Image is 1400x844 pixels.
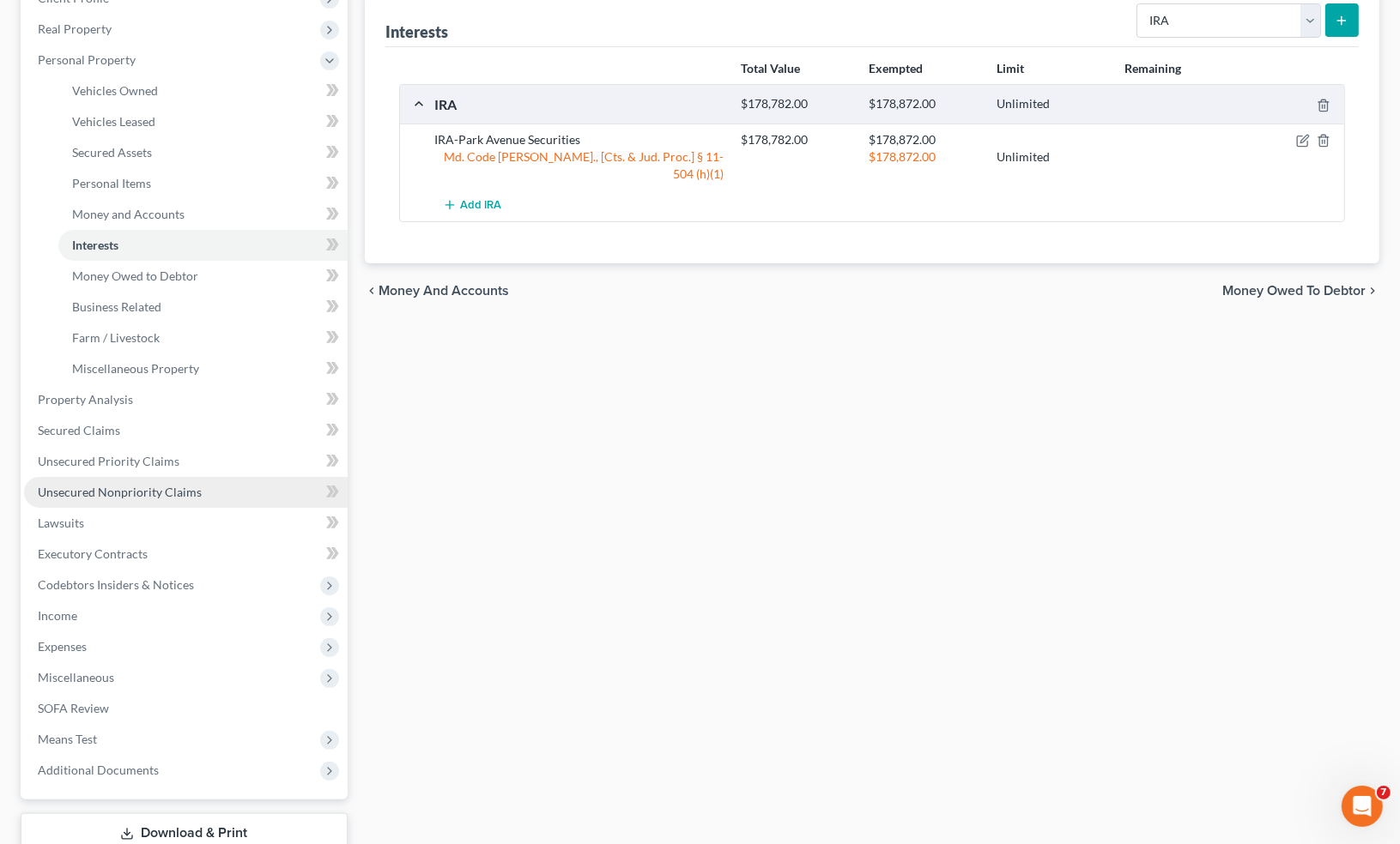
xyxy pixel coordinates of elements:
span: Income [38,608,77,623]
span: Money and Accounts [72,207,185,221]
span: Property Analysis [38,392,133,407]
div: IRA-Park Avenue Securities [426,131,732,148]
a: Farm / Livestock [58,323,348,353]
i: chevron_right [1366,284,1379,298]
a: Unsecured Nonpriority Claims [24,477,348,508]
span: Money and Accounts [379,284,509,298]
span: Personal Property [38,52,136,67]
a: Executory Contracts [24,539,348,570]
span: Codebtors Insiders & Notices [38,577,194,592]
div: Md. Code [PERSON_NAME]., [Cts. & Jud. Proc.] § 11-504 (h)(1) [426,148,732,183]
span: Secured Claims [38,423,120,437]
div: $178,782.00 [732,131,860,148]
span: Secured Assets [72,145,152,160]
div: $178,872.00 [860,131,988,148]
span: Unsecured Priority Claims [38,454,179,468]
div: Interests [385,21,448,42]
a: Secured Assets [58,137,348,168]
a: Money and Accounts [58,199,348,230]
span: SOFA Review [38,701,109,715]
span: Business Related [72,299,161,314]
a: Vehicles Leased [58,106,348,137]
a: Business Related [58,292,348,323]
div: $178,872.00 [860,96,988,112]
a: Interests [58,230,348,261]
span: Personal Items [72,176,151,190]
span: Vehicles Owned [72,83,158,98]
span: Money Owed to Debtor [1222,284,1366,298]
strong: Limit [997,61,1024,75]
a: Money Owed to Debtor [58,261,348,292]
span: Executory Contracts [38,546,148,561]
a: Vehicles Owned [58,75,348,106]
span: 7 [1377,786,1391,799]
div: Unlimited [988,96,1116,112]
span: Unsecured Nonpriority Claims [38,485,202,499]
iframe: Intercom live chat [1342,786,1383,827]
div: Unlimited [988,148,1116,166]
span: Means Test [38,732,97,746]
div: $178,872.00 [860,148,988,166]
span: Miscellaneous [38,670,114,684]
a: Miscellaneous Property [58,353,348,384]
button: chevron_left Money and Accounts [365,284,509,298]
span: Money Owed to Debtor [72,268,198,283]
span: Real Property [38,21,112,36]
a: Property Analysis [24,384,348,415]
a: Unsecured Priority Claims [24,446,348,477]
strong: Total Value [741,61,800,75]
a: Secured Claims [24,415,348,446]
button: Add IRA [434,190,510,221]
span: Farm / Livestock [72,330,160,345]
span: Add IRA [460,199,501,213]
a: Lawsuits [24,508,348,539]
span: Vehicles Leased [72,114,155,129]
strong: Remaining [1124,61,1181,75]
a: Personal Items [58,168,348,199]
span: Lawsuits [38,515,84,530]
button: Money Owed to Debtor chevron_right [1222,284,1379,298]
div: $178,782.00 [732,96,860,112]
span: Expenses [38,639,87,654]
div: IRA [426,95,732,113]
strong: Exempted [869,61,923,75]
span: Miscellaneous Property [72,361,199,376]
span: Interests [72,238,118,252]
a: SOFA Review [24,693,348,724]
i: chevron_left [365,284,379,298]
span: Additional Documents [38,763,159,777]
